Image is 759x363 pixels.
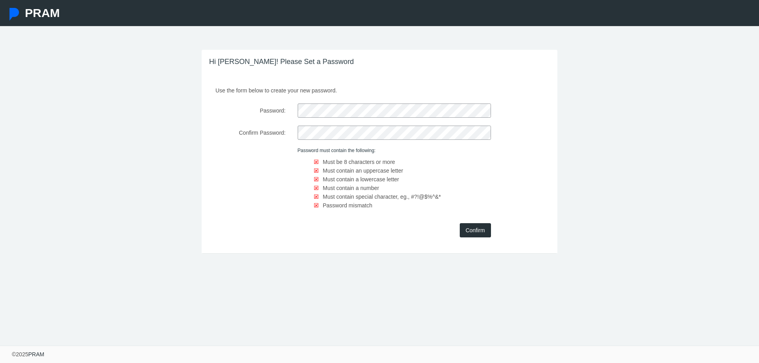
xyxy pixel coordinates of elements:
span: Must be 8 characters or more [323,159,395,165]
span: Password mismatch [323,202,372,209]
span: PRAM [25,6,60,19]
h6: Password must contain the following: [298,148,491,153]
h3: Hi [PERSON_NAME]! Please Set a Password [202,50,557,74]
span: Must contain a number [323,185,379,191]
span: Must contain a lowercase letter [323,176,399,182]
input: Confirm [460,223,491,237]
a: PRAM [28,351,44,357]
div: © 2025 [12,350,44,359]
span: Must contain special character, eg., #?!@$%^&* [323,194,441,200]
label: Password: [204,103,292,118]
p: Use the form below to create your new password. [210,83,549,95]
label: Confirm Password: [204,126,292,140]
img: Pram Partner [8,8,21,21]
span: Must contain an uppercase letter [323,167,403,174]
